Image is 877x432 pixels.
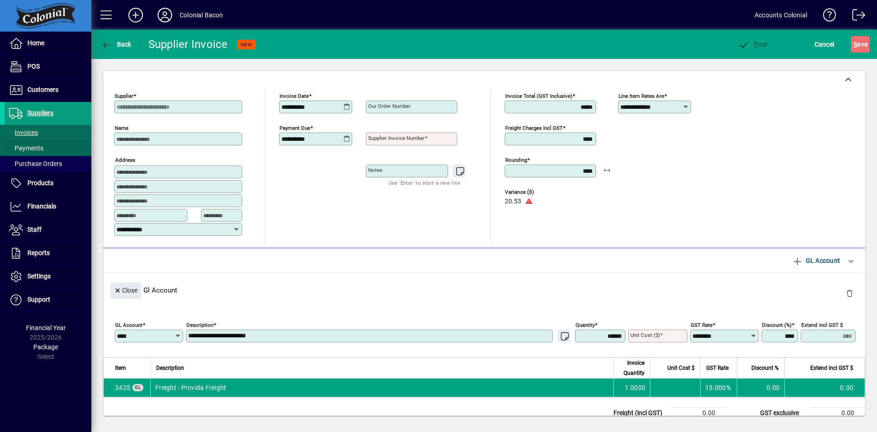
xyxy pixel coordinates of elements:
mat-label: GL Account [115,321,143,328]
mat-label: Invoice date [280,93,309,99]
td: 1.0000 [613,379,650,397]
span: NEW [241,42,252,48]
a: Logout [845,2,866,32]
td: 15.000% [700,379,737,397]
span: ave [853,37,867,52]
a: Products [5,172,91,195]
span: 20.53 [505,198,521,205]
mat-hint: Use 'Enter' to start a new line [389,177,460,188]
app-page-header-button: Delete [839,289,861,297]
mat-label: Our order number [368,103,411,109]
a: POS [5,55,91,78]
button: Profile [150,7,180,23]
span: Support [27,296,50,303]
td: GST exclusive [755,407,810,418]
span: ost [738,41,768,48]
mat-label: Description [186,321,213,328]
mat-label: Quantity [576,321,595,328]
span: Unit Cost $ [667,363,695,373]
a: Reports [5,242,91,265]
span: GL [135,385,141,390]
a: Customers [5,79,91,101]
button: Save [851,36,870,53]
div: Colonial Bacon [180,8,223,22]
a: Home [5,32,91,55]
mat-label: Supplier invoice number [368,135,425,141]
span: GST Rate [706,363,729,373]
button: Cancel [812,36,837,53]
span: Suppliers [27,109,53,117]
button: Delete [839,283,861,304]
span: Cancel [814,37,835,52]
app-page-header-button: Close [108,286,143,294]
td: 0.00 [671,407,726,418]
span: Financials [27,203,56,210]
a: Financials [5,195,91,218]
mat-label: Rounding [505,157,527,163]
td: 0.00 [784,379,865,397]
span: Description [156,363,184,373]
mat-label: Notes [368,167,382,173]
span: Products [27,179,53,187]
span: Financial Year [26,324,66,331]
button: Add [121,7,150,23]
span: Home [27,39,44,47]
span: Variance ($) [505,189,560,195]
td: Freight (incl GST) [609,407,671,418]
mat-label: Supplier [115,93,133,99]
a: Staff [5,219,91,241]
mat-label: GST rate [691,321,713,328]
span: Payments [9,144,43,152]
td: 0.00 [810,407,865,418]
span: P [754,41,758,48]
button: Post [736,36,770,53]
span: Settings [27,272,51,280]
mat-label: Name [115,125,128,131]
a: Support [5,288,91,311]
a: Invoices [5,125,91,140]
a: Purchase Orders [5,156,91,171]
button: Back [99,36,134,53]
span: Purchase Orders [9,160,62,167]
div: Accounts Colonial [755,8,807,22]
app-page-header-button: Back [91,36,142,53]
mat-label: Invoice Total (GST inclusive) [505,93,572,99]
span: Back [101,41,132,48]
span: Extend incl GST $ [810,363,853,373]
div: Gl Account [103,273,865,307]
span: Item [115,363,126,373]
div: Supplier Invoice [148,37,228,52]
span: Package [33,343,58,351]
span: POS [27,63,40,70]
mat-label: Discount (%) [762,321,792,328]
mat-label: Extend incl GST $ [801,321,843,328]
span: Discount % [751,363,779,373]
span: Invoices [9,129,38,136]
td: Freight - Provida Freight [150,379,613,397]
button: Close [110,283,141,299]
span: S [853,41,857,48]
mat-label: Payment due [280,125,310,131]
span: Close [114,283,137,298]
mat-label: Freight charges incl GST [505,125,563,131]
a: Knowledge Base [816,2,836,32]
a: Settings [5,265,91,288]
td: 0.00 [737,379,784,397]
span: Freight - Provida Freight [115,383,130,392]
span: Reports [27,249,50,256]
a: Payments [5,140,91,156]
span: Customers [27,86,58,93]
mat-label: Line item rates are [618,93,664,99]
span: Invoice Quantity [619,358,645,378]
mat-label: Unit Cost ($) [630,332,660,338]
span: Staff [27,226,42,233]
